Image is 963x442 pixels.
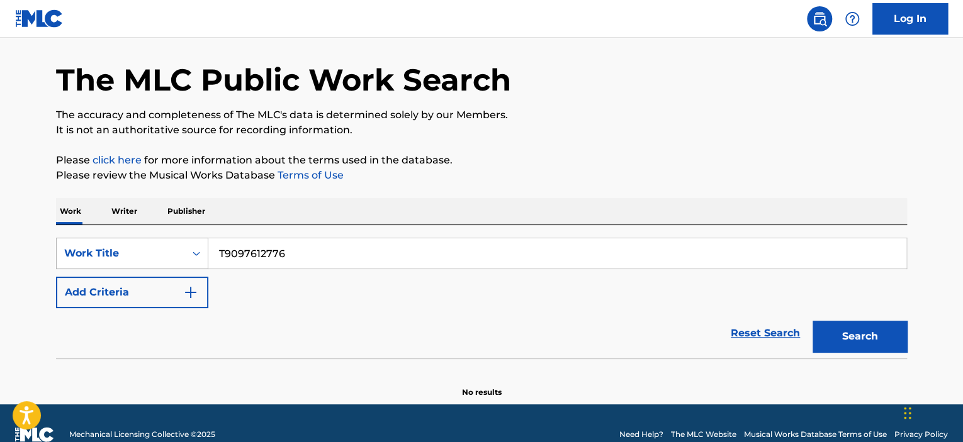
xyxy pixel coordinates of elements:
[812,11,827,26] img: search
[56,123,907,138] p: It is not an authoritative source for recording information.
[108,198,141,224] p: Writer
[807,6,832,31] a: Public Search
[183,285,198,300] img: 9d2ae6d4665cec9f34b9.svg
[56,108,907,123] p: The accuracy and completeness of The MLC's data is determined solely by our Members.
[845,11,860,26] img: help
[744,429,887,440] a: Musical Works Database Terms of Use
[840,6,865,31] div: Help
[813,321,907,352] button: Search
[56,198,85,224] p: Work
[904,394,911,432] div: Drag
[15,427,54,442] img: logo
[93,154,142,166] a: click here
[164,198,209,224] p: Publisher
[69,429,215,440] span: Mechanical Licensing Collective © 2025
[275,169,344,181] a: Terms of Use
[56,168,907,183] p: Please review the Musical Works Database
[872,3,948,35] a: Log In
[462,372,502,398] p: No results
[619,429,663,440] a: Need Help?
[671,429,736,440] a: The MLC Website
[64,246,177,261] div: Work Title
[15,9,64,28] img: MLC Logo
[56,277,208,308] button: Add Criteria
[894,429,948,440] a: Privacy Policy
[56,61,511,99] h1: The MLC Public Work Search
[56,153,907,168] p: Please for more information about the terms used in the database.
[900,382,963,442] iframe: Chat Widget
[724,319,806,347] a: Reset Search
[56,238,907,358] form: Search Form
